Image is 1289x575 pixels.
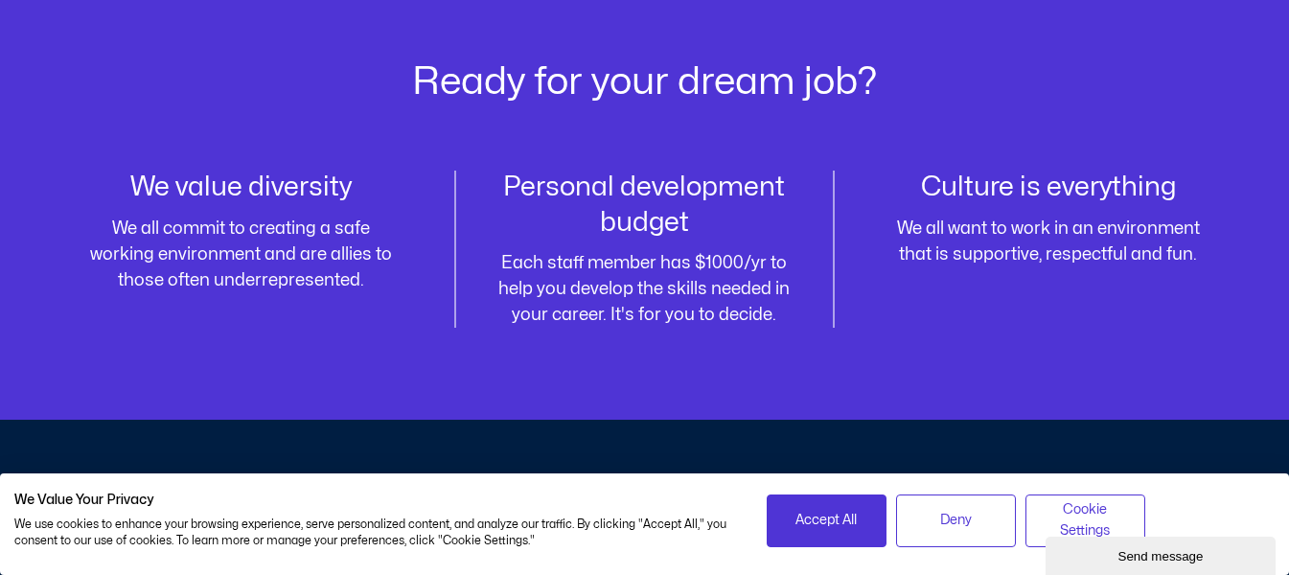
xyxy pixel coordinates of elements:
[940,510,972,531] span: Deny
[767,494,886,547] button: Accept all cookies
[491,171,798,241] h3: Personal development budget
[1046,533,1279,575] iframe: chat widget
[892,171,1204,205] h3: Culture is everything
[1038,499,1133,542] span: Cookie Settings
[14,492,738,509] h2: We Value Your Privacy
[1025,494,1145,547] button: Adjust cookie preferences
[892,216,1204,267] p: We all want to work in an environment that is supportive, respectful and fun.
[491,250,798,328] p: Each staff member has $1000/yr to help you develop the skills needed in your career. It's for you...
[51,63,1239,102] h2: Ready for your dream job?
[896,494,1016,547] button: Deny all cookies
[85,216,397,293] p: We all commit to creating a safe working environment and are allies to those often underrepresented.
[14,517,738,549] p: We use cookies to enhance your browsing experience, serve personalized content, and analyze our t...
[795,510,857,531] span: Accept All
[85,171,397,205] h3: We value diversity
